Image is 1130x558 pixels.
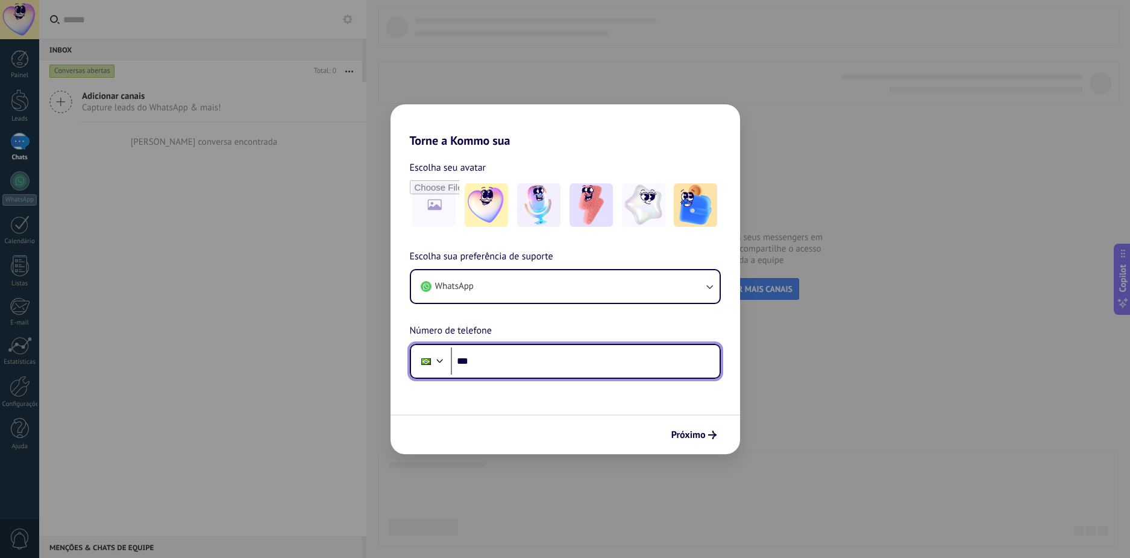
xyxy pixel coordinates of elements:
[622,183,665,227] img: -4.jpeg
[465,183,508,227] img: -1.jpeg
[410,249,553,265] span: Escolha sua preferência de suporte
[410,160,486,176] span: Escolha seu avatar
[671,431,706,439] span: Próximo
[666,425,722,445] button: Próximo
[411,270,720,303] button: WhatsApp
[674,183,717,227] img: -5.jpeg
[415,349,438,374] div: Brazil: + 55
[435,281,474,293] span: WhatsApp
[570,183,613,227] img: -3.jpeg
[517,183,560,227] img: -2.jpeg
[391,104,740,148] h2: Torne a Kommo sua
[410,323,492,339] span: Número de telefone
